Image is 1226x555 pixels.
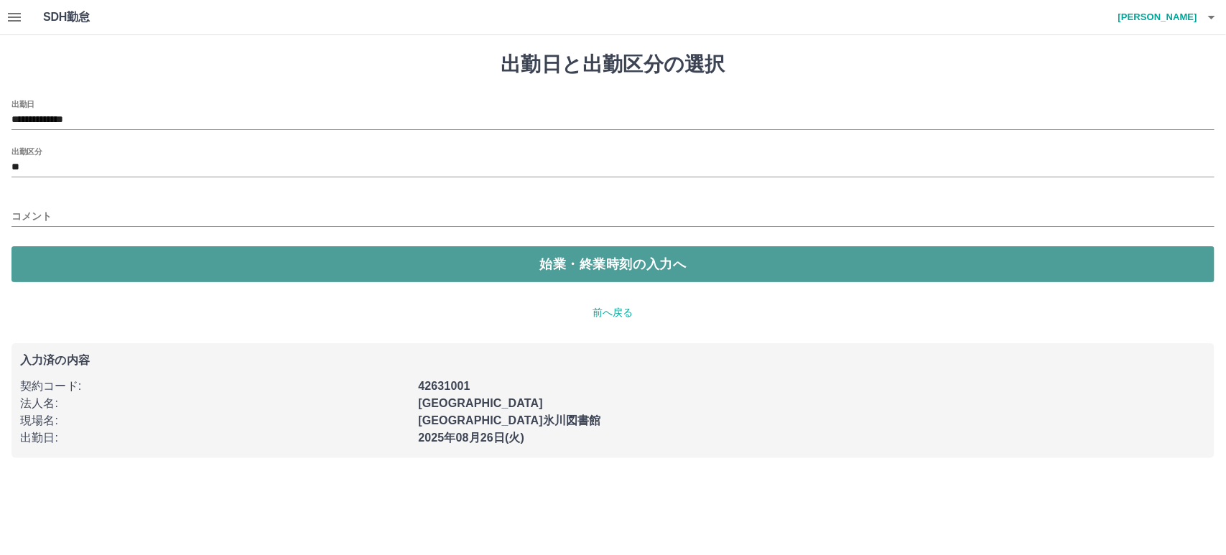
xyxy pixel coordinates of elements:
[11,305,1215,320] p: 前へ戻る
[418,432,524,444] b: 2025年08月26日(火)
[418,380,470,392] b: 42631001
[20,378,409,395] p: 契約コード :
[11,52,1215,77] h1: 出勤日と出勤区分の選択
[20,395,409,412] p: 法人名 :
[11,98,34,109] label: 出勤日
[11,146,42,157] label: 出勤区分
[20,429,409,447] p: 出勤日 :
[418,397,543,409] b: [GEOGRAPHIC_DATA]
[20,412,409,429] p: 現場名 :
[418,414,600,426] b: [GEOGRAPHIC_DATA]氷川図書館
[20,355,1206,366] p: 入力済の内容
[11,246,1215,282] button: 始業・終業時刻の入力へ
